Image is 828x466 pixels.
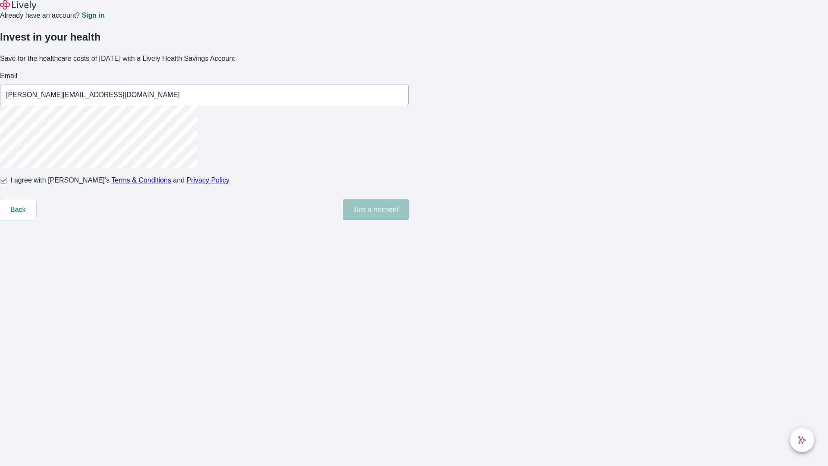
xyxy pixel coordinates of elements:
[798,436,806,444] svg: Lively AI Assistant
[82,12,104,19] a: Sign in
[790,428,814,452] button: chat
[187,176,230,184] a: Privacy Policy
[10,175,229,186] span: I agree with [PERSON_NAME]’s and
[111,176,171,184] a: Terms & Conditions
